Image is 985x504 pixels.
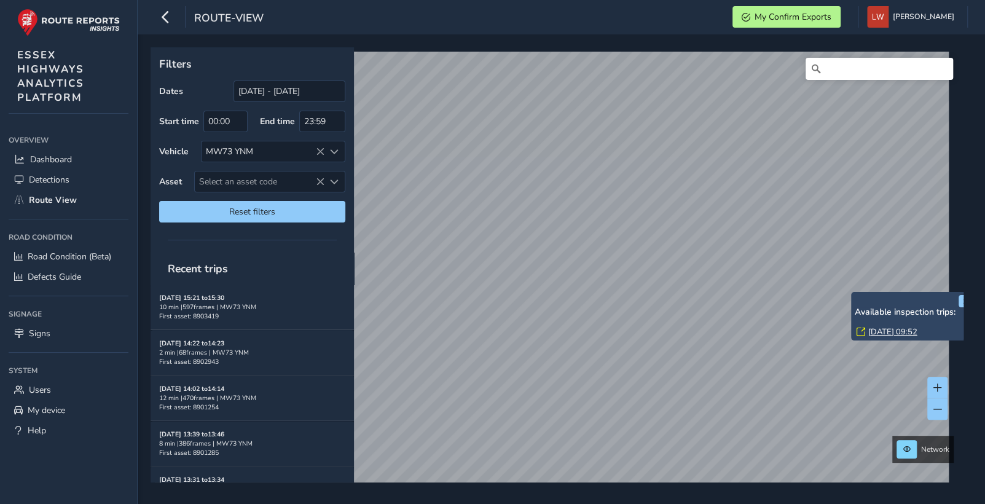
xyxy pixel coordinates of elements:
[29,328,50,339] span: Signs
[9,131,128,149] div: Overview
[921,444,949,454] span: Network
[159,201,345,222] button: Reset filters
[155,52,949,497] canvas: Map
[159,176,182,187] label: Asset
[732,6,841,28] button: My Confirm Exports
[202,141,324,162] div: MW73 YNM
[9,380,128,400] a: Users
[9,400,128,420] a: My device
[159,302,345,312] div: 10 min | 597 frames | MW73 YNM
[159,116,199,127] label: Start time
[159,430,224,439] strong: [DATE] 13:39 to 13:46
[9,267,128,287] a: Defects Guide
[194,10,264,28] span: route-view
[159,475,224,484] strong: [DATE] 13:31 to 13:34
[893,6,954,28] span: [PERSON_NAME]
[9,361,128,380] div: System
[28,251,111,262] span: Road Condition (Beta)
[854,307,971,318] h6: Available inspection trips:
[959,295,971,307] button: x
[28,271,81,283] span: Defects Guide
[195,171,324,192] span: Select an asset code
[9,323,128,344] a: Signs
[17,48,84,104] span: ESSEX HIGHWAYS ANALYTICS PLATFORM
[28,425,46,436] span: Help
[324,171,345,192] div: Select an asset code
[159,393,345,403] div: 12 min | 470 frames | MW73 YNM
[867,6,959,28] button: [PERSON_NAME]
[159,448,219,457] span: First asset: 8901285
[159,357,219,366] span: First asset: 8902943
[9,190,128,210] a: Route View
[9,420,128,441] a: Help
[159,348,345,357] div: 2 min | 68 frames | MW73 YNM
[9,228,128,246] div: Road Condition
[30,154,72,165] span: Dashboard
[9,170,128,190] a: Detections
[159,339,224,348] strong: [DATE] 14:22 to 14:23
[168,206,336,218] span: Reset filters
[29,384,51,396] span: Users
[260,116,295,127] label: End time
[9,149,128,170] a: Dashboard
[17,9,120,36] img: rr logo
[159,56,345,72] p: Filters
[868,326,917,337] a: [DATE] 09:52
[159,146,189,157] label: Vehicle
[29,174,69,186] span: Detections
[159,293,224,302] strong: [DATE] 15:21 to 15:30
[9,305,128,323] div: Signage
[159,85,183,97] label: Dates
[755,11,831,23] span: My Confirm Exports
[159,439,345,448] div: 8 min | 386 frames | MW73 YNM
[867,6,889,28] img: diamond-layout
[29,194,77,206] span: Route View
[159,253,237,285] span: Recent trips
[806,58,953,80] input: Search
[159,403,219,412] span: First asset: 8901254
[9,246,128,267] a: Road Condition (Beta)
[28,404,65,416] span: My device
[159,312,219,321] span: First asset: 8903419
[159,384,224,393] strong: [DATE] 14:02 to 14:14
